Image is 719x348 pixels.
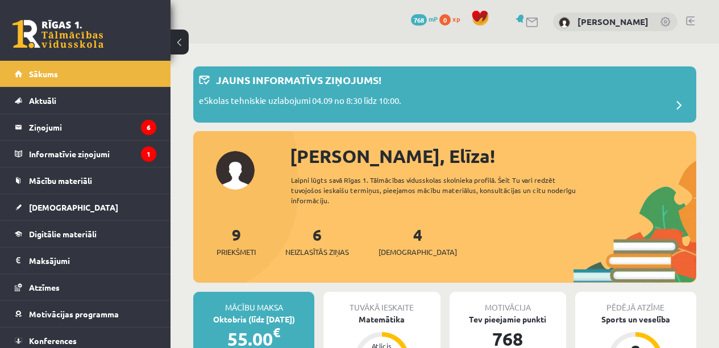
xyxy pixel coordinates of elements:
a: [DEMOGRAPHIC_DATA] [15,194,156,220]
div: Tuvākā ieskaite [323,292,440,313]
a: 4[DEMOGRAPHIC_DATA] [379,224,457,258]
a: Motivācijas programma [15,301,156,327]
div: Motivācija [450,292,566,313]
span: 0 [439,14,451,26]
a: [PERSON_NAME] [577,16,649,27]
p: eSkolas tehniskie uzlabojumi 04.09 no 8:30 līdz 10:00. [199,94,401,110]
legend: Ziņojumi [29,114,156,140]
span: Konferences [29,336,77,346]
legend: Informatīvie ziņojumi [29,141,156,167]
p: Jauns informatīvs ziņojums! [216,72,381,87]
span: mP [429,14,438,23]
div: Oktobris (līdz [DATE]) [193,313,314,325]
span: Priekšmeti [217,246,256,258]
img: Elīza Martinsone [559,17,570,28]
div: Matemātika [323,313,440,325]
a: Rīgas 1. Tālmācības vidusskola [13,20,103,48]
a: 6Neizlasītās ziņas [285,224,349,258]
i: 6 [141,120,156,135]
span: Neizlasītās ziņas [285,246,349,258]
a: Informatīvie ziņojumi1 [15,141,156,167]
div: [PERSON_NAME], Elīza! [290,142,696,170]
a: Sākums [15,61,156,87]
a: Jauns informatīvs ziņojums! eSkolas tehniskie uzlabojumi 04.09 no 8:30 līdz 10:00. [199,72,691,117]
div: Laipni lūgts savā Rīgas 1. Tālmācības vidusskolas skolnieka profilā. Šeit Tu vari redzēt tuvojošo... [291,175,593,206]
span: Sākums [29,69,58,79]
div: Mācību maksa [193,292,314,313]
a: Ziņojumi6 [15,114,156,140]
a: 0 xp [439,14,466,23]
a: Aktuāli [15,87,156,114]
div: Tev pieejamie punkti [450,313,566,325]
div: Sports un veselība [575,313,696,325]
span: Aktuāli [29,95,56,106]
a: 9Priekšmeti [217,224,256,258]
a: 768 mP [411,14,438,23]
legend: Maksājumi [29,248,156,274]
a: Digitālie materiāli [15,221,156,247]
span: Atzīmes [29,282,60,292]
span: € [273,324,280,341]
span: [DEMOGRAPHIC_DATA] [379,246,457,258]
span: Mācību materiāli [29,175,92,186]
a: Maksājumi [15,248,156,274]
a: Mācību materiāli [15,167,156,194]
span: Motivācijas programma [29,309,119,319]
a: Atzīmes [15,274,156,300]
span: [DEMOGRAPHIC_DATA] [29,202,118,212]
span: xp [452,14,460,23]
div: Pēdējā atzīme [575,292,696,313]
span: 768 [411,14,427,26]
i: 1 [141,146,156,162]
span: Digitālie materiāli [29,229,97,239]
